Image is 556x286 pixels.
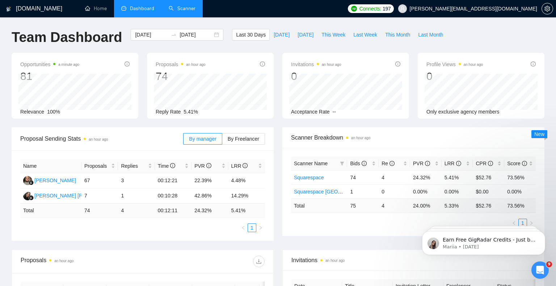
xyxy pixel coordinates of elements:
[253,256,265,267] button: download
[186,63,205,67] time: an hour ago
[338,158,346,169] span: filter
[228,188,265,204] td: 14.29%
[23,177,76,183] a: VM[PERSON_NAME]
[383,5,391,13] span: 197
[445,161,461,166] span: LRR
[379,199,410,213] td: 4
[118,159,155,173] th: Replies
[20,159,81,173] th: Name
[81,173,118,188] td: 67
[85,5,107,12] a: homeHome
[381,29,414,40] button: This Month
[347,184,379,199] td: 1
[54,259,73,263] time: an hour ago
[410,170,442,184] td: 24.32%
[206,163,211,168] span: info-circle
[155,188,191,204] td: 00:10:28
[414,29,447,40] button: Last Month
[243,163,248,168] span: info-circle
[169,5,195,12] a: searchScanner
[236,31,266,39] span: Last 30 Days
[135,31,168,39] input: Start date
[248,224,256,232] a: 1
[321,31,345,39] span: This Week
[291,60,341,69] span: Invitations
[191,204,228,218] td: 24.32 %
[23,192,124,198] a: LA[PERSON_NAME] [PERSON_NAME] B
[294,29,317,40] button: [DATE]
[382,161,395,166] span: Re
[425,161,430,166] span: info-circle
[170,163,175,168] span: info-circle
[542,6,553,12] span: setting
[89,137,108,141] time: an hour ago
[291,199,347,213] td: Total
[34,192,124,200] div: [PERSON_NAME] [PERSON_NAME] B
[351,6,357,12] img: upwork-logo.png
[325,259,345,262] time: an hour ago
[350,161,366,166] span: Bids
[291,133,536,142] span: Scanner Breakdown
[12,29,122,46] h1: Team Dashboard
[464,63,483,67] time: an hour ago
[155,173,191,188] td: 00:12:21
[347,170,379,184] td: 74
[156,109,181,115] span: Reply Rate
[23,176,32,185] img: VM
[522,161,527,166] span: info-circle
[456,161,461,166] span: info-circle
[294,161,328,166] span: Scanner Name
[156,60,206,69] span: Proposals
[504,199,536,213] td: 73.56 %
[418,31,443,39] span: Last Month
[333,109,336,115] span: --
[171,32,177,38] span: swap-right
[29,180,34,185] img: gigradar-bm.png
[504,170,536,184] td: 73.56%
[379,170,410,184] td: 4
[232,29,270,40] button: Last 30 Days
[473,170,504,184] td: $52.76
[322,63,341,67] time: an hour ago
[546,261,552,267] span: 9
[410,199,442,213] td: 24.00 %
[291,69,341,83] div: 0
[58,63,79,67] time: a minute ago
[473,184,504,199] td: $0.00
[118,188,155,204] td: 1
[395,61,400,67] span: info-circle
[531,261,549,279] iframe: Intercom live chat
[121,162,146,170] span: Replies
[156,69,206,83] div: 74
[362,161,367,166] span: info-circle
[121,6,126,11] span: dashboard
[20,204,81,218] td: Total
[442,199,473,213] td: 5.33 %
[351,136,370,140] time: an hour ago
[400,6,405,11] span: user
[29,195,34,200] img: gigradar-bm.png
[385,31,410,39] span: This Month
[258,226,263,230] span: right
[542,3,553,14] button: setting
[81,204,118,218] td: 74
[130,5,154,12] span: Dashboard
[239,223,248,232] button: left
[171,32,177,38] span: to
[531,61,536,67] span: info-circle
[191,173,228,188] td: 22.39%
[476,161,493,166] span: CPR
[81,188,118,204] td: 7
[256,223,265,232] button: right
[184,109,198,115] span: 5.41%
[260,61,265,67] span: info-circle
[349,29,381,40] button: Last Week
[189,136,216,142] span: By manager
[294,189,378,195] a: Squarespace [GEOGRAPHIC_DATA]
[426,69,483,83] div: 0
[298,31,313,39] span: [DATE]
[504,184,536,199] td: 0.00%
